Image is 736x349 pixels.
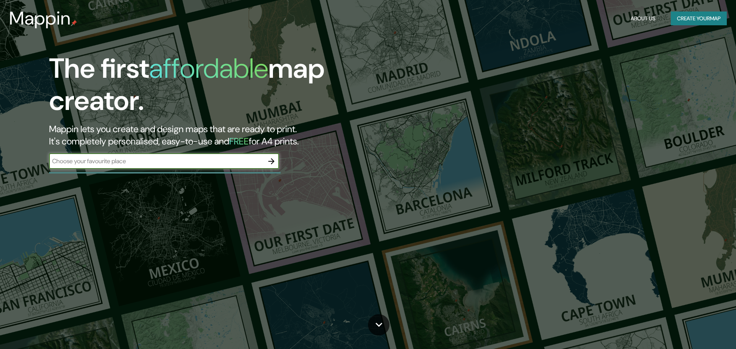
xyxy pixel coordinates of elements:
h5: FREE [229,135,249,147]
button: Create yourmap [671,11,727,26]
h3: Mappin [9,8,71,29]
h1: The first map creator. [49,52,417,123]
h2: Mappin lets you create and design maps that are ready to print. It's completely personalised, eas... [49,123,417,147]
input: Choose your favourite place [49,157,264,165]
img: mappin-pin [71,20,77,26]
h1: affordable [149,51,268,86]
button: About Us [628,11,659,26]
